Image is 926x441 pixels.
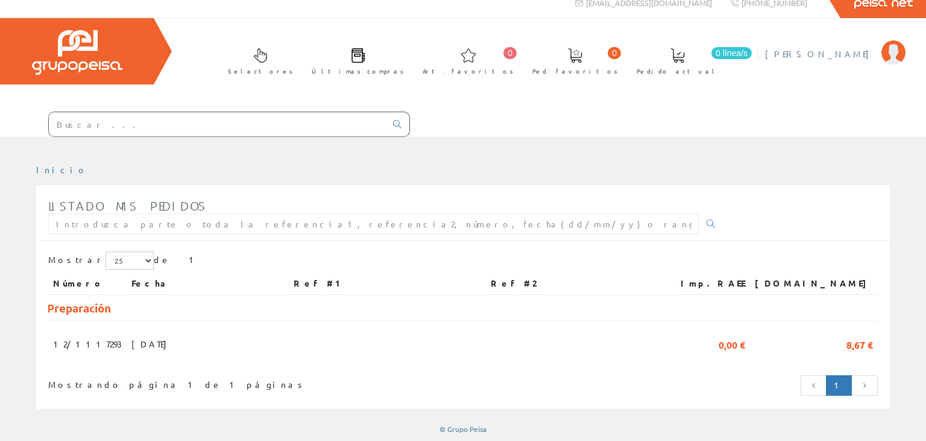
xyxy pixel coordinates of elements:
[503,47,517,59] span: 0
[53,334,122,354] span: 12/1117293
[289,273,485,294] th: Ref #1
[300,38,410,82] a: Últimas compras
[36,164,87,175] a: Inicio
[49,112,386,136] input: Buscar ...
[851,375,878,396] a: Página siguiente
[711,47,752,59] span: 0 línea/s
[423,65,514,77] span: Art. favoritos
[48,198,207,213] span: Listado mis pedidos
[765,48,875,60] span: [PERSON_NAME]
[48,252,154,270] label: Mostrar
[486,273,660,294] th: Ref #2
[48,214,699,234] input: Introduzca parte o toda la referencia1, referencia2, número, fecha(dd/mm/yy) o rango de fechas(dd...
[801,375,827,396] a: Página anterior
[660,273,750,294] th: Imp.RAEE
[228,65,293,77] span: Selectores
[48,252,878,273] div: de 1
[127,273,289,294] th: Fecha
[312,65,404,77] span: Últimas compras
[32,30,122,75] img: Grupo Peisa
[846,334,873,354] span: 8,67 €
[532,65,618,77] span: Ped. favoritos
[608,47,621,59] span: 0
[750,273,878,294] th: [DOMAIN_NAME]
[36,424,890,434] div: © Grupo Peisa
[719,334,745,354] span: 0,00 €
[637,65,719,77] span: Pedido actual
[106,252,154,270] select: Mostrar
[48,374,383,391] div: Mostrando página 1 de 1 páginas
[826,375,852,396] a: Página actual
[131,334,173,354] span: [DATE]
[216,38,299,82] a: Selectores
[47,300,111,316] span: Preparación
[765,38,906,49] a: [PERSON_NAME]
[48,273,127,294] th: Número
